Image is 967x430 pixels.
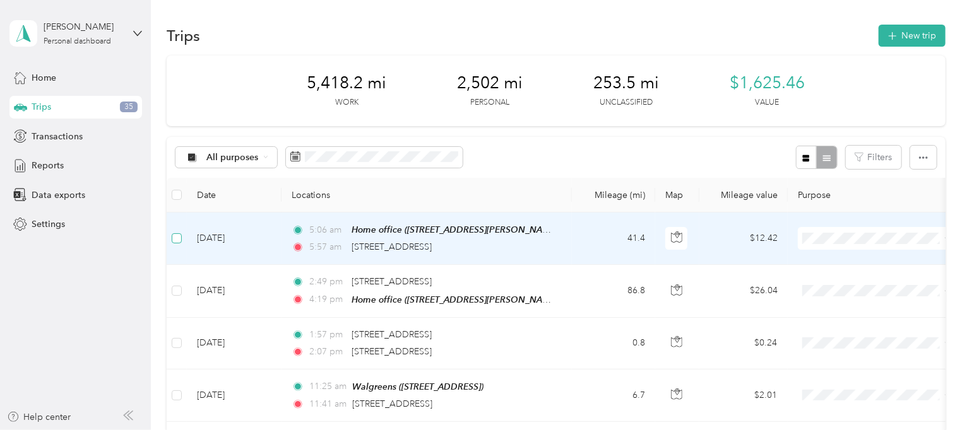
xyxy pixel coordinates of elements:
[572,318,655,369] td: 0.8
[187,369,282,422] td: [DATE]
[352,294,605,305] span: Home office ([STREET_ADDRESS][PERSON_NAME][US_STATE])
[44,20,122,33] div: [PERSON_NAME]
[352,241,432,252] span: [STREET_ADDRESS]
[282,178,572,212] th: Locations
[44,38,111,45] div: Personal dashboard
[352,329,432,340] span: [STREET_ADDRESS]
[572,369,655,422] td: 6.7
[310,223,346,237] span: 5:06 am
[32,189,85,202] span: Data exports
[206,153,259,162] span: All purposes
[310,293,346,306] span: 4:19 pm
[32,100,51,113] span: Trips
[310,240,346,254] span: 5:57 am
[572,265,655,317] td: 86.8
[788,178,964,212] th: Purpose
[457,73,523,93] span: 2,502 mi
[593,73,659,93] span: 253.5 mi
[310,397,347,411] span: 11:41 am
[187,178,282,212] th: Date
[699,212,788,265] td: $12.42
[307,73,386,93] span: 5,418.2 mi
[310,275,346,289] span: 2:49 pm
[187,265,282,317] td: [DATE]
[187,212,282,265] td: [DATE]
[699,369,788,422] td: $2.01
[352,398,432,409] span: [STREET_ADDRESS]
[7,410,71,424] button: Help center
[756,97,780,108] p: Value
[699,318,788,369] td: $0.24
[187,318,282,369] td: [DATE]
[470,97,509,108] p: Personal
[572,178,655,212] th: Mileage (mi)
[896,359,967,430] iframe: Everlance-gr Chat Button Frame
[310,345,346,359] span: 2:07 pm
[167,29,200,42] h1: Trips
[879,25,946,47] button: New trip
[352,381,483,392] span: Walgreens ([STREET_ADDRESS])
[572,212,655,265] td: 41.4
[32,218,65,231] span: Settings
[32,130,83,143] span: Transactions
[730,73,805,93] span: $1,625.46
[32,159,64,172] span: Reports
[846,146,901,169] button: Filters
[699,178,788,212] th: Mileage value
[335,97,359,108] p: Work
[352,224,605,235] span: Home office ([STREET_ADDRESS][PERSON_NAME][US_STATE])
[310,328,346,342] span: 1:57 pm
[655,178,699,212] th: Map
[32,71,56,84] span: Home
[352,346,432,357] span: [STREET_ADDRESS]
[699,265,788,317] td: $26.04
[600,97,653,108] p: Unclassified
[120,102,138,113] span: 35
[352,276,432,287] span: [STREET_ADDRESS]
[310,380,347,393] span: 11:25 am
